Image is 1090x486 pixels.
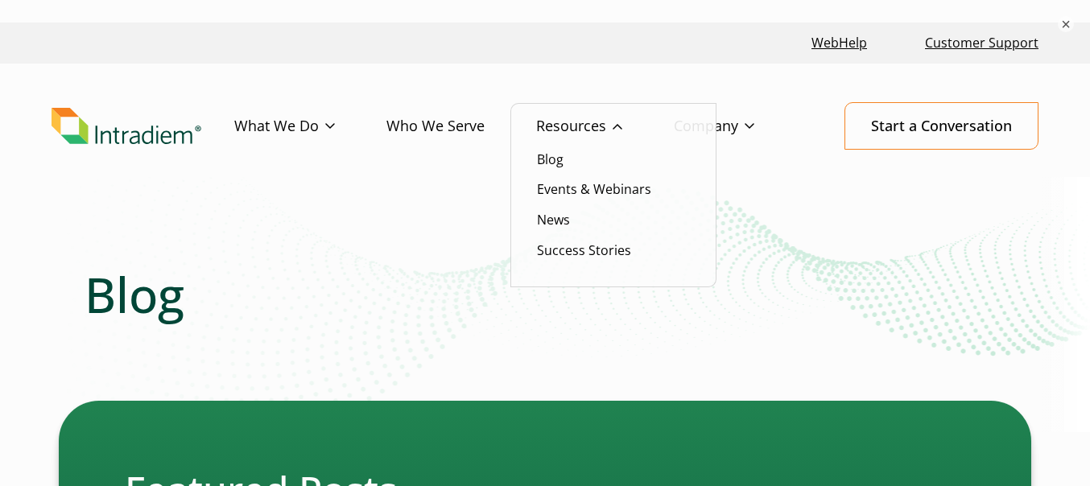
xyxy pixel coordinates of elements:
[537,241,631,259] a: Success Stories
[43,93,56,106] img: tab_domain_overview_orange.svg
[61,95,144,105] div: Domain Overview
[26,42,39,55] img: website_grey.svg
[537,180,651,198] a: Events & Webinars
[537,211,570,229] a: News
[386,103,536,150] a: Who We Serve
[160,93,173,106] img: tab_keywords_by_traffic_grey.svg
[42,42,177,55] div: Domain: [DOMAIN_NAME]
[52,108,234,145] a: Link to homepage of Intradiem
[674,103,806,150] a: Company
[844,102,1038,150] a: Start a Conversation
[52,108,201,145] img: Intradiem
[1058,16,1074,32] button: ×
[536,103,674,150] a: Resources
[234,103,386,150] a: What We Do
[537,150,564,168] a: Blog
[85,266,1005,323] h1: Blog
[26,26,39,39] img: logo_orange.svg
[178,95,271,105] div: Keywords by Traffic
[45,26,79,39] div: v 4.0.25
